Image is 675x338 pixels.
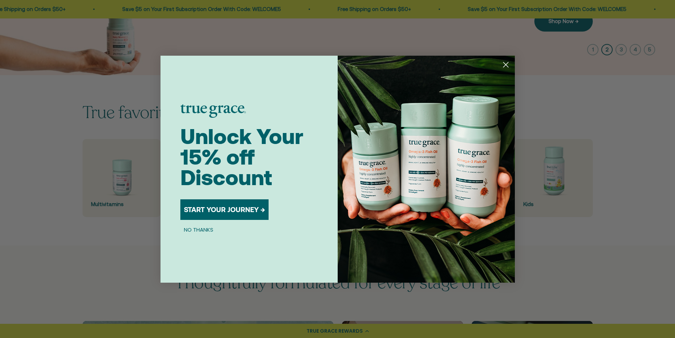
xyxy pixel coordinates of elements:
span: Unlock Your 15% off Discount [180,124,303,190]
img: 098727d5-50f8-4f9b-9554-844bb8da1403.jpeg [338,56,515,283]
button: Close dialog [500,59,512,71]
img: logo placeholder [180,104,246,118]
button: NO THANKS [180,226,217,234]
button: START YOUR JOURNEY → [180,199,269,220]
